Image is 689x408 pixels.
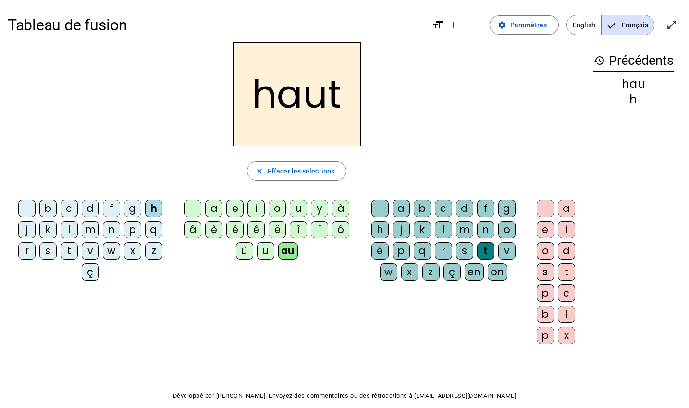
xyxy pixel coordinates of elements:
[422,263,440,281] div: z
[477,221,494,238] div: n
[311,200,328,217] div: y
[290,200,307,217] div: u
[82,221,99,238] div: m
[82,200,99,217] div: d
[311,221,328,238] div: ï
[269,200,286,217] div: o
[443,263,461,281] div: ç
[371,242,389,260] div: é
[498,200,516,217] div: g
[247,161,346,181] button: Effacer les sélections
[537,263,554,281] div: s
[61,242,78,260] div: t
[558,284,575,302] div: c
[593,94,674,105] div: h
[537,284,554,302] div: p
[510,19,547,31] span: Paramètres
[18,221,36,238] div: j
[602,15,654,35] span: Français
[558,263,575,281] div: t
[537,242,554,260] div: o
[558,327,575,344] div: x
[8,10,424,40] h1: Tableau de fusion
[558,200,575,217] div: a
[498,221,516,238] div: o
[103,200,120,217] div: f
[593,55,605,66] mat-icon: history
[662,15,681,35] button: Entrer en plein écran
[332,200,349,217] div: à
[61,200,78,217] div: c
[82,242,99,260] div: v
[498,21,506,29] mat-icon: settings
[332,221,349,238] div: ô
[558,242,575,260] div: d
[456,200,473,217] div: d
[414,200,431,217] div: b
[393,242,410,260] div: p
[205,221,222,238] div: è
[465,263,484,281] div: en
[269,221,286,238] div: ë
[558,306,575,323] div: l
[61,221,78,238] div: l
[488,263,507,281] div: on
[8,390,681,402] p: Développé par [PERSON_NAME]. Envoyez des commentaires ou des rétroactions à [EMAIL_ADDRESS][DOMAI...
[124,200,141,217] div: g
[380,263,397,281] div: w
[18,242,36,260] div: r
[467,19,478,31] mat-icon: remove
[124,242,141,260] div: x
[268,165,334,177] span: Effacer les sélections
[401,263,418,281] div: x
[567,15,601,35] span: English
[414,221,431,238] div: k
[443,15,463,35] button: Augmenter la taille de la police
[393,200,410,217] div: a
[247,221,265,238] div: ê
[39,200,57,217] div: b
[447,19,459,31] mat-icon: add
[82,263,99,281] div: ç
[414,242,431,260] div: q
[124,221,141,238] div: p
[103,242,120,260] div: w
[558,221,575,238] div: i
[593,78,674,90] div: hau
[537,327,554,344] div: p
[255,167,264,175] mat-icon: close
[290,221,307,238] div: î
[236,242,253,260] div: û
[456,221,473,238] div: m
[490,15,559,35] button: Paramètres
[145,242,162,260] div: z
[435,242,452,260] div: r
[278,242,298,260] div: au
[456,242,473,260] div: s
[39,221,57,238] div: k
[593,50,674,72] h3: Précédents
[226,221,244,238] div: é
[477,242,494,260] div: t
[477,200,494,217] div: f
[371,221,389,238] div: h
[393,221,410,238] div: j
[432,19,443,31] mat-icon: format_size
[39,242,57,260] div: s
[435,221,452,238] div: l
[233,42,361,146] h2: haut
[666,19,677,31] mat-icon: open_in_full
[463,15,482,35] button: Diminuer la taille de la police
[247,200,265,217] div: i
[537,221,554,238] div: e
[498,242,516,260] div: v
[537,306,554,323] div: b
[257,242,274,260] div: ü
[145,200,162,217] div: h
[435,200,452,217] div: c
[103,221,120,238] div: n
[205,200,222,217] div: a
[145,221,162,238] div: q
[184,221,201,238] div: â
[226,200,244,217] div: e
